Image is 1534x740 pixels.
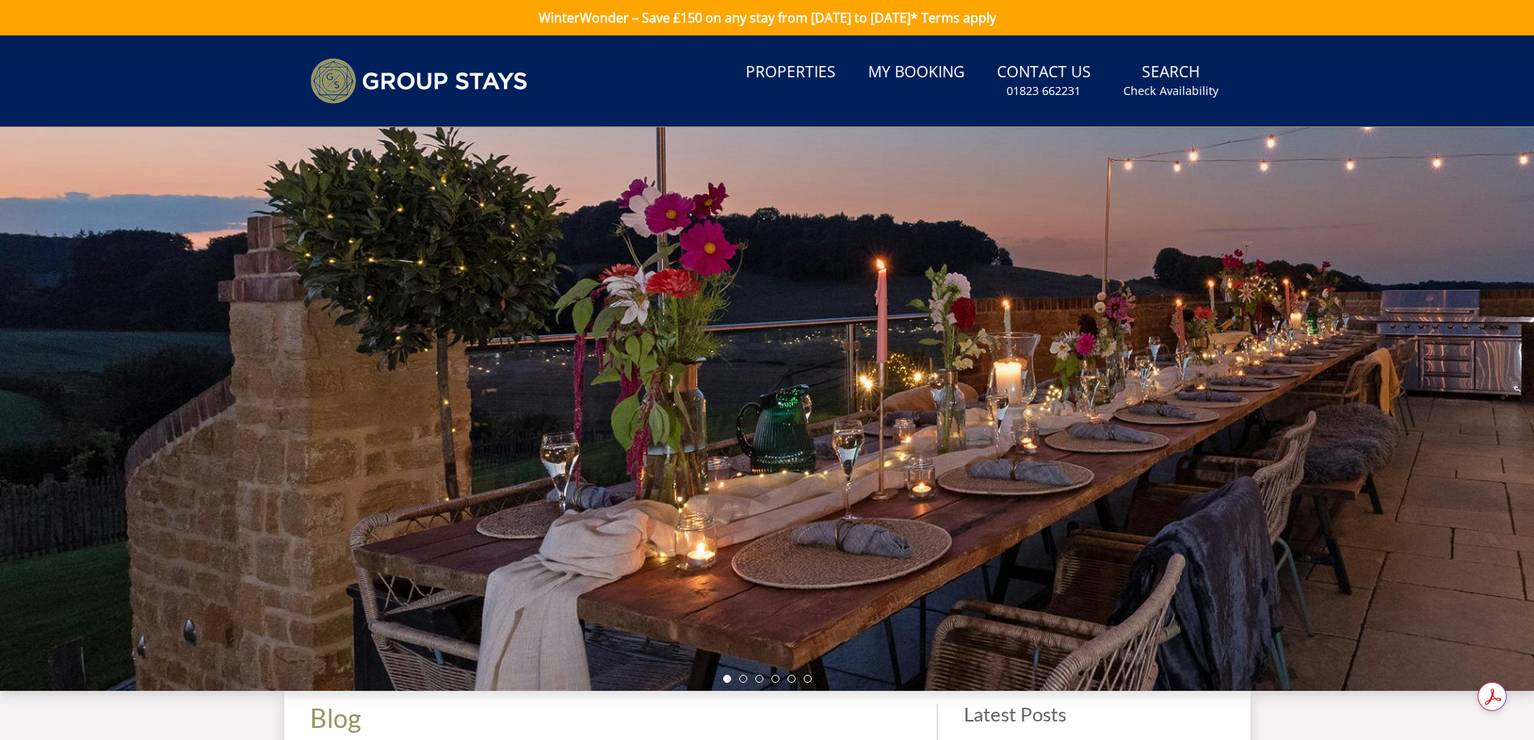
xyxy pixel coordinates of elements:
[990,55,1098,107] a: Contact Us01823 662231
[1007,83,1081,99] small: 01823 662231
[310,58,527,104] img: Group Stays
[1123,83,1218,99] small: Check Availability
[1117,55,1225,107] a: SearchCheck Availability
[739,55,842,91] a: Properties
[310,702,361,734] a: Blog
[862,55,971,91] a: My Booking
[964,702,1066,726] a: Latest Posts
